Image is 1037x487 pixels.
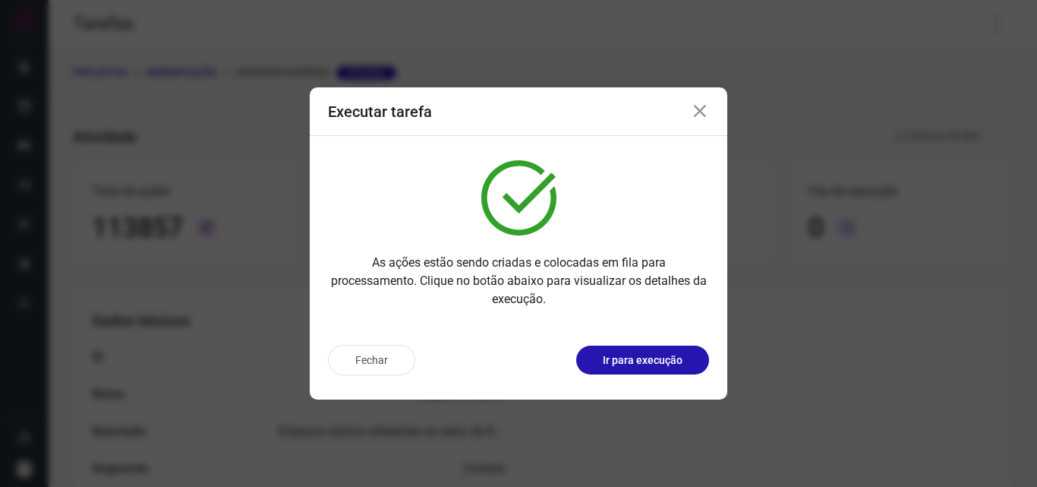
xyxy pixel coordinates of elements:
button: Fechar [328,345,415,375]
img: verified.svg [481,160,556,236]
button: Ir para execução [576,346,709,375]
p: Ir para execução [603,353,682,368]
p: As ações estão sendo criadas e colocadas em fila para processamento. Clique no botão abaixo para ... [328,254,709,308]
h3: Executar tarefa [328,103,432,121]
